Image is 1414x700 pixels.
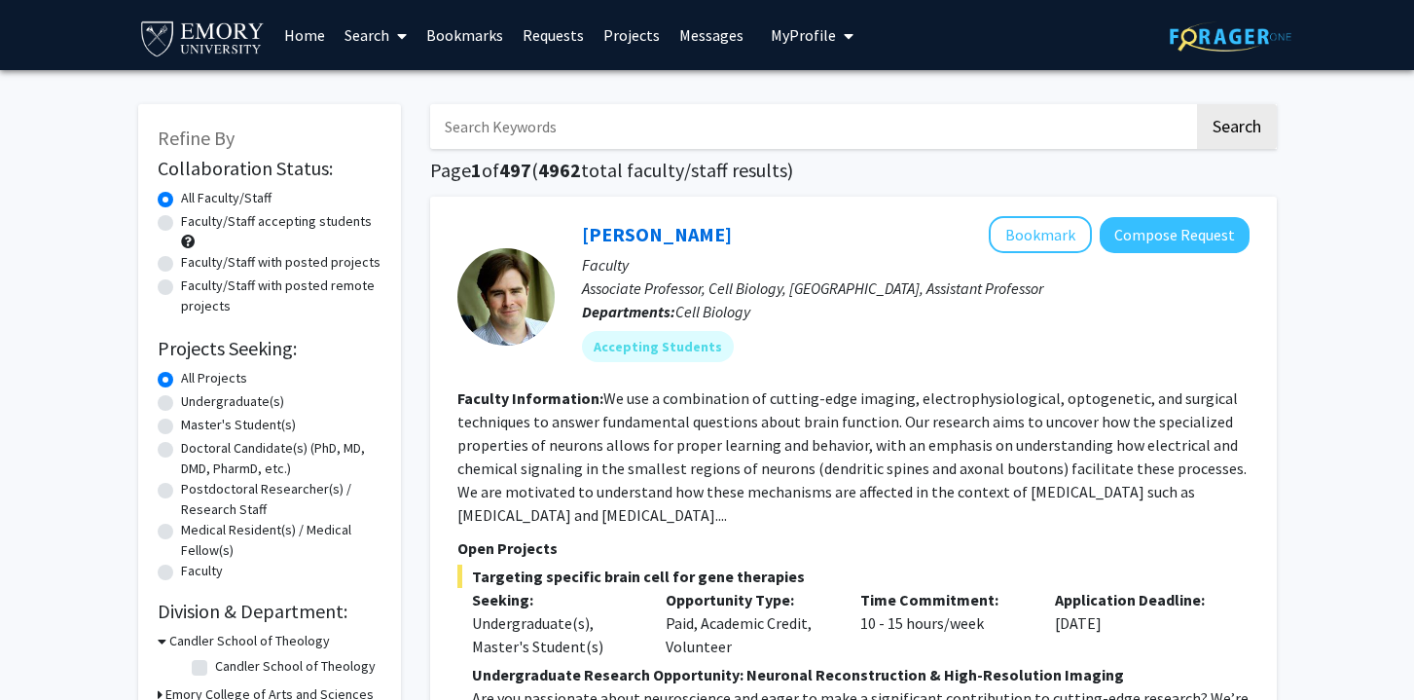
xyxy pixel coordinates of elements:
img: ForagerOne Logo [1170,21,1291,52]
label: All Faculty/Staff [181,188,272,208]
p: Opportunity Type: [666,588,831,611]
h2: Projects Seeking: [158,337,381,360]
a: Home [274,1,335,69]
div: Undergraduate(s), Master's Student(s) [472,611,637,658]
h1: Page of ( total faculty/staff results) [430,159,1277,182]
a: Bookmarks [417,1,513,69]
p: Application Deadline: [1055,588,1220,611]
b: Faculty Information: [457,388,603,408]
span: Cell Biology [675,302,750,321]
label: Postdoctoral Researcher(s) / Research Staff [181,479,381,520]
span: 497 [499,158,531,182]
fg-read-more: We use a combination of cutting-edge imaging, electrophysiological, optogenetic, and surgical tec... [457,388,1247,525]
label: Faculty [181,561,223,581]
a: [PERSON_NAME] [582,222,732,246]
strong: Undergraduate Research Opportunity: Neuronal Reconstruction & High-Resolution Imaging [472,665,1124,684]
p: Time Commitment: [860,588,1026,611]
label: Candler School of Theology [215,656,376,677]
p: Associate Professor, Cell Biology, [GEOGRAPHIC_DATA], Assistant Professor [582,276,1250,300]
h3: Candler School of Theology [169,631,330,651]
a: Requests [513,1,594,69]
span: 1 [471,158,482,182]
div: 10 - 15 hours/week [846,588,1040,658]
iframe: Chat [15,612,83,685]
label: Faculty/Staff with posted remote projects [181,276,381,316]
label: Doctoral Candidate(s) (PhD, MD, DMD, PharmD, etc.) [181,438,381,479]
input: Search Keywords [430,104,1194,149]
div: Paid, Academic Credit, Volunteer [651,588,846,658]
label: Faculty/Staff with posted projects [181,252,381,273]
span: My Profile [771,25,836,45]
button: Add Matt Rowan to Bookmarks [989,216,1092,253]
h2: Collaboration Status: [158,157,381,180]
mat-chip: Accepting Students [582,331,734,362]
p: Seeking: [472,588,637,611]
label: All Projects [181,368,247,388]
a: Messages [670,1,753,69]
label: Undergraduate(s) [181,391,284,412]
label: Faculty/Staff accepting students [181,211,372,232]
a: Projects [594,1,670,69]
label: Medical Resident(s) / Medical Fellow(s) [181,520,381,561]
p: Faculty [582,253,1250,276]
span: 4962 [538,158,581,182]
h2: Division & Department: [158,600,381,623]
p: Open Projects [457,536,1250,560]
span: Targeting specific brain cell for gene therapies [457,565,1250,588]
img: Emory University Logo [138,16,268,59]
button: Search [1197,104,1277,149]
b: Departments: [582,302,675,321]
div: [DATE] [1040,588,1235,658]
span: Refine By [158,126,235,150]
a: Search [335,1,417,69]
button: Compose Request to Matt Rowan [1100,217,1250,253]
label: Master's Student(s) [181,415,296,435]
